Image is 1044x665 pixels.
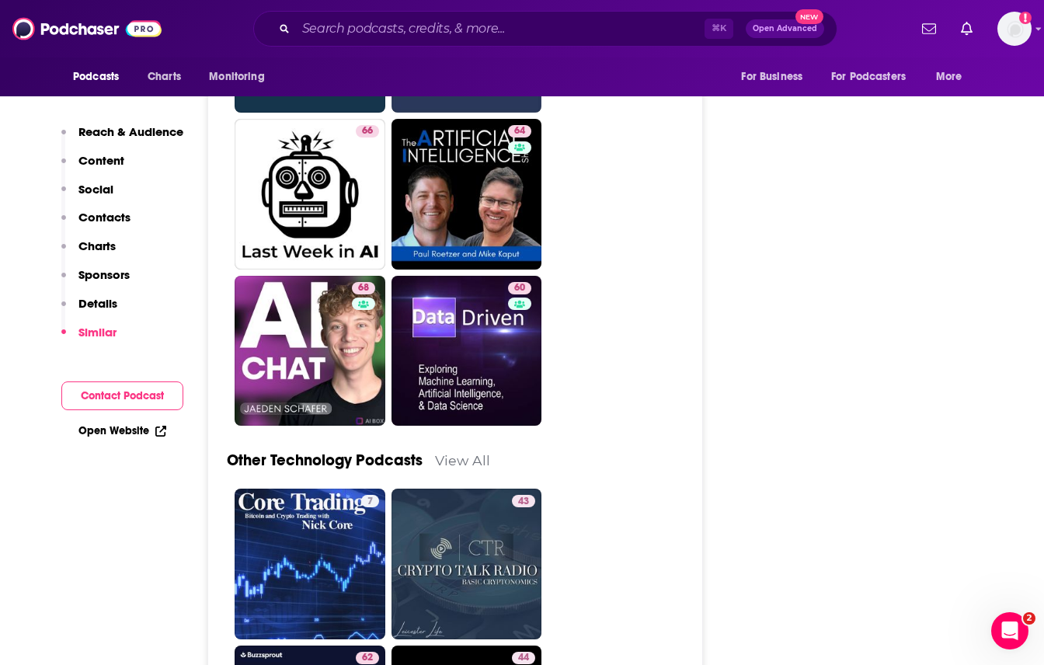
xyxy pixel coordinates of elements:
span: 43 [518,494,529,510]
a: 64 [508,125,531,138]
button: open menu [821,62,928,92]
a: 44 [512,652,535,664]
button: open menu [62,62,139,92]
button: Show profile menu [997,12,1032,46]
p: Similar [78,325,117,339]
p: Details [78,296,117,311]
a: 68 [235,276,385,427]
button: Reach & Audience [61,124,183,153]
p: Content [78,153,124,168]
p: Social [78,182,113,197]
img: User Profile [997,12,1032,46]
button: Contacts [61,210,130,238]
a: View All [435,452,490,468]
span: For Business [741,66,802,88]
button: Details [61,296,117,325]
button: open menu [198,62,284,92]
svg: Add a profile image [1019,12,1032,24]
span: Charts [148,66,181,88]
span: Monitoring [209,66,264,88]
span: Logged in as AnthonyLam [997,12,1032,46]
iframe: Intercom live chat [991,612,1028,649]
span: 2 [1023,612,1035,625]
span: 68 [358,280,369,296]
span: New [795,9,823,24]
button: Contact Podcast [61,381,183,410]
a: Show notifications dropdown [955,16,979,42]
div: Search podcasts, credits, & more... [253,11,837,47]
button: Similar [61,325,117,353]
img: Podchaser - Follow, Share and Rate Podcasts [12,14,162,44]
a: 60 [508,282,531,294]
a: Open Website [78,424,166,437]
p: Contacts [78,210,130,225]
a: Other Technology Podcasts [227,451,423,470]
a: Show notifications dropdown [916,16,942,42]
button: open menu [730,62,822,92]
a: 60 [391,276,542,427]
a: 43 [512,495,535,507]
span: 60 [514,280,525,296]
button: Sponsors [61,267,130,296]
span: 66 [362,124,373,139]
p: Sponsors [78,267,130,282]
button: Content [61,153,124,182]
span: For Podcasters [831,66,906,88]
a: 68 [352,282,375,294]
p: Reach & Audience [78,124,183,139]
span: ⌘ K [705,19,733,39]
button: Open AdvancedNew [746,19,824,38]
span: Podcasts [73,66,119,88]
span: 64 [514,124,525,139]
span: 7 [367,494,373,510]
a: Charts [137,62,190,92]
button: Social [61,182,113,211]
button: open menu [925,62,982,92]
button: Charts [61,238,116,267]
input: Search podcasts, credits, & more... [296,16,705,41]
a: 66 [356,125,379,138]
a: 43 [391,489,542,639]
a: 62 [356,652,379,664]
a: 66 [235,119,385,270]
a: 7 [361,495,379,507]
span: Open Advanced [753,25,817,33]
a: 7 [235,489,385,639]
a: 64 [391,119,542,270]
p: Charts [78,238,116,253]
span: More [936,66,962,88]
